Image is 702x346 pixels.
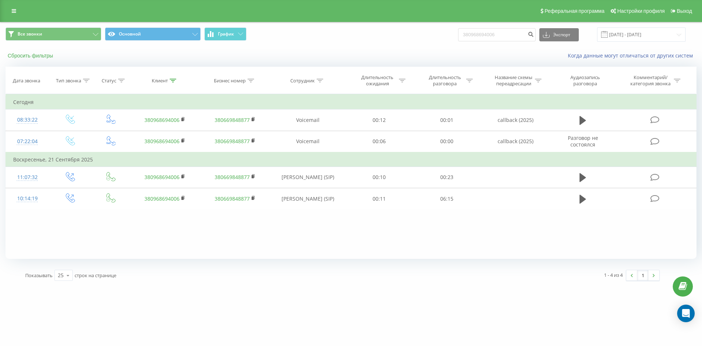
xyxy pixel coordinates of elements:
[6,95,697,109] td: Сегодня
[480,109,551,131] td: callback (2025)
[568,134,598,148] span: Разговор не состоялся
[215,174,250,181] a: 380669848877
[18,31,42,37] span: Все звонки
[5,52,57,59] button: Сбросить фильтры
[152,78,168,84] div: Клиент
[75,272,116,279] span: строк на странице
[218,31,234,37] span: График
[6,152,697,167] td: Воскресенье, 21 Сентября 2025
[25,272,53,279] span: Показывать
[346,188,413,209] td: 00:11
[270,167,346,188] td: [PERSON_NAME] (SIP)
[413,109,480,131] td: 00:01
[215,116,250,123] a: 380669848877
[480,131,551,152] td: callback (2025)
[539,28,579,41] button: Экспорт
[58,272,64,279] div: 25
[13,191,42,206] div: 10:14:19
[346,131,413,152] td: 00:06
[413,167,480,188] td: 00:23
[13,170,42,185] div: 11:07:32
[144,138,180,145] a: 380968694006
[5,27,101,41] button: Все звонки
[214,78,246,84] div: Бизнес номер
[102,78,116,84] div: Статус
[215,138,250,145] a: 380669848877
[13,78,40,84] div: Дата звонка
[677,305,695,322] div: Open Intercom Messenger
[144,195,180,202] a: 380968694006
[637,270,648,280] a: 1
[144,174,180,181] a: 380968694006
[458,28,536,41] input: Поиск по номеру
[290,78,315,84] div: Сотрудник
[144,116,180,123] a: 380968694006
[13,134,42,149] div: 07:22:04
[346,167,413,188] td: 00:10
[425,74,464,87] div: Длительность разговора
[204,27,246,41] button: График
[346,109,413,131] td: 00:12
[358,74,397,87] div: Длительность ожидания
[105,27,201,41] button: Основной
[562,74,609,87] div: Аудиозапись разговора
[568,52,697,59] a: Когда данные могут отличаться от других систем
[544,8,604,14] span: Реферальная программа
[270,109,346,131] td: Voicemail
[629,74,672,87] div: Комментарий/категория звонка
[270,131,346,152] td: Voicemail
[413,188,480,209] td: 06:15
[56,78,81,84] div: Тип звонка
[215,195,250,202] a: 380669848877
[617,8,665,14] span: Настройки профиля
[604,271,623,279] div: 1 - 4 из 4
[270,188,346,209] td: [PERSON_NAME] (SIP)
[677,8,692,14] span: Выход
[494,74,533,87] div: Название схемы переадресации
[413,131,480,152] td: 00:00
[13,113,42,127] div: 08:33:22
